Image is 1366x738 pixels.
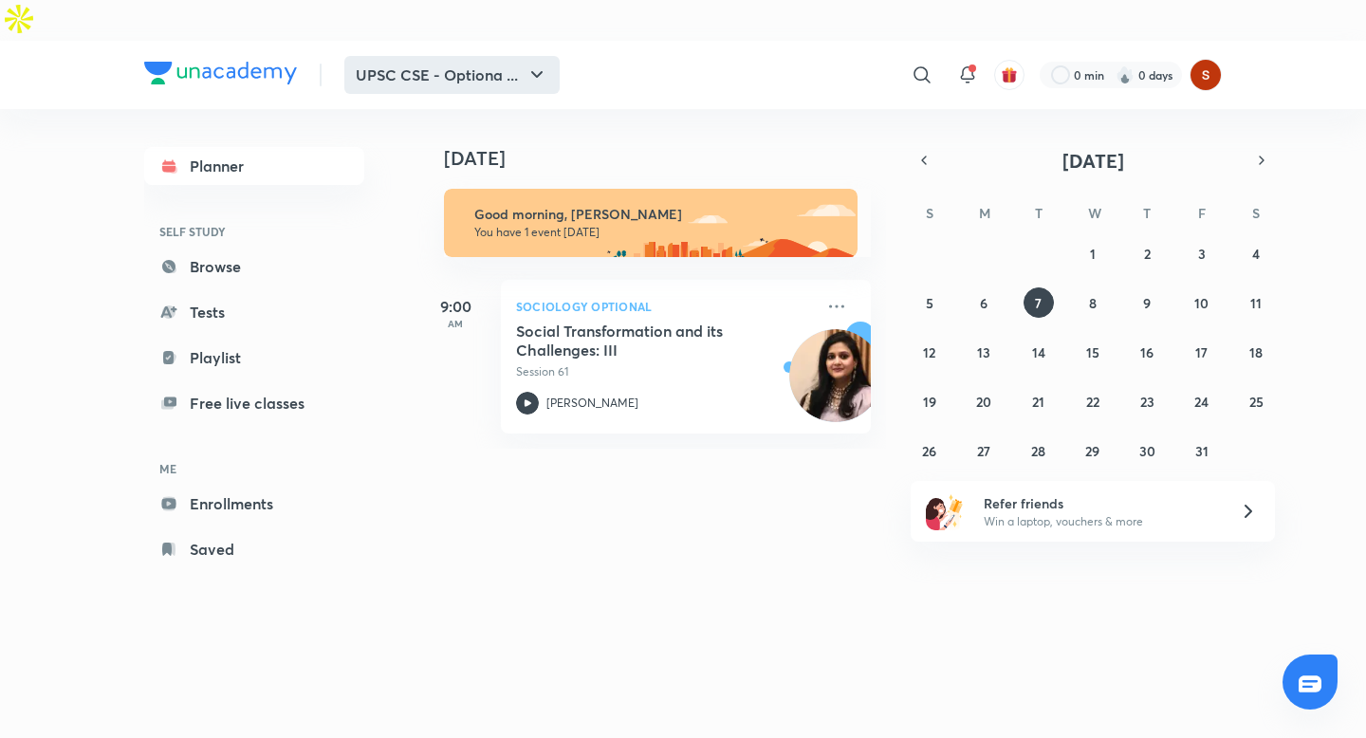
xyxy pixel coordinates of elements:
a: Playlist [144,339,364,377]
button: October 31, 2025 [1187,435,1217,466]
button: October 27, 2025 [969,435,999,466]
abbr: Monday [979,204,990,222]
button: October 6, 2025 [969,287,999,318]
abbr: October 19, 2025 [923,393,936,411]
abbr: October 20, 2025 [976,393,991,411]
a: Company Logo [144,62,297,89]
img: shagun ravish [1190,59,1222,91]
abbr: October 9, 2025 [1143,294,1151,312]
abbr: October 12, 2025 [923,343,935,361]
abbr: October 23, 2025 [1140,393,1154,411]
button: UPSC CSE - Optiona ... [344,56,560,94]
button: October 1, 2025 [1078,238,1108,268]
p: Sociology Optional [516,295,814,318]
abbr: October 5, 2025 [926,294,933,312]
abbr: October 4, 2025 [1252,245,1260,263]
button: October 21, 2025 [1024,386,1054,416]
abbr: October 15, 2025 [1086,343,1099,361]
span: [DATE] [1062,148,1124,174]
h6: SELF STUDY [144,215,364,248]
button: October 30, 2025 [1132,435,1162,466]
button: October 22, 2025 [1078,386,1108,416]
h6: Good morning, [PERSON_NAME] [474,206,840,223]
img: avatar [1001,66,1018,83]
h6: ME [144,452,364,485]
button: October 15, 2025 [1078,337,1108,367]
abbr: October 2, 2025 [1144,245,1151,263]
abbr: October 16, 2025 [1140,343,1154,361]
p: AM [417,318,493,329]
abbr: October 31, 2025 [1195,442,1209,460]
button: avatar [994,60,1024,90]
button: October 20, 2025 [969,386,999,416]
abbr: October 6, 2025 [980,294,988,312]
button: October 12, 2025 [914,337,945,367]
button: October 5, 2025 [914,287,945,318]
abbr: October 8, 2025 [1089,294,1097,312]
a: Tests [144,293,364,331]
button: October 28, 2025 [1024,435,1054,466]
button: October 3, 2025 [1187,238,1217,268]
abbr: October 22, 2025 [1086,393,1099,411]
abbr: Tuesday [1035,204,1043,222]
img: morning [444,189,858,257]
button: October 26, 2025 [914,435,945,466]
button: October 11, 2025 [1241,287,1271,318]
abbr: October 18, 2025 [1249,343,1263,361]
button: [DATE] [937,147,1248,174]
button: October 16, 2025 [1132,337,1162,367]
abbr: October 26, 2025 [922,442,936,460]
button: October 17, 2025 [1187,337,1217,367]
abbr: October 3, 2025 [1198,245,1206,263]
button: October 18, 2025 [1241,337,1271,367]
img: Company Logo [144,62,297,84]
a: Free live classes [144,384,364,422]
abbr: October 11, 2025 [1250,294,1262,312]
button: October 25, 2025 [1241,386,1271,416]
abbr: October 14, 2025 [1032,343,1045,361]
img: streak [1116,65,1135,84]
abbr: October 17, 2025 [1195,343,1208,361]
h4: [DATE] [444,147,890,170]
a: Saved [144,530,364,568]
h6: Refer friends [984,493,1217,513]
p: Session 61 [516,363,814,380]
button: October 4, 2025 [1241,238,1271,268]
abbr: October 30, 2025 [1139,442,1155,460]
abbr: October 7, 2025 [1035,294,1042,312]
abbr: October 1, 2025 [1090,245,1096,263]
button: October 10, 2025 [1187,287,1217,318]
button: October 14, 2025 [1024,337,1054,367]
button: October 29, 2025 [1078,435,1108,466]
abbr: October 29, 2025 [1085,442,1099,460]
abbr: October 24, 2025 [1194,393,1209,411]
button: October 9, 2025 [1132,287,1162,318]
h5: Social Transformation and its Challenges: III [516,322,752,360]
abbr: October 25, 2025 [1249,393,1264,411]
button: October 24, 2025 [1187,386,1217,416]
button: October 23, 2025 [1132,386,1162,416]
abbr: Sunday [926,204,933,222]
abbr: October 10, 2025 [1194,294,1209,312]
abbr: October 28, 2025 [1031,442,1045,460]
p: You have 1 event [DATE] [474,225,840,240]
a: Browse [144,248,364,286]
button: October 19, 2025 [914,386,945,416]
button: October 7, 2025 [1024,287,1054,318]
abbr: October 13, 2025 [977,343,990,361]
abbr: Saturday [1252,204,1260,222]
abbr: October 27, 2025 [977,442,990,460]
abbr: Friday [1198,204,1206,222]
p: Win a laptop, vouchers & more [984,513,1217,530]
button: October 2, 2025 [1132,238,1162,268]
button: October 8, 2025 [1078,287,1108,318]
img: referral [926,492,964,530]
abbr: Wednesday [1088,204,1101,222]
abbr: Thursday [1143,204,1151,222]
abbr: October 21, 2025 [1032,393,1044,411]
h5: 9:00 [417,295,493,318]
a: Planner [144,147,364,185]
p: [PERSON_NAME] [546,395,638,412]
a: Enrollments [144,485,364,523]
button: October 13, 2025 [969,337,999,367]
